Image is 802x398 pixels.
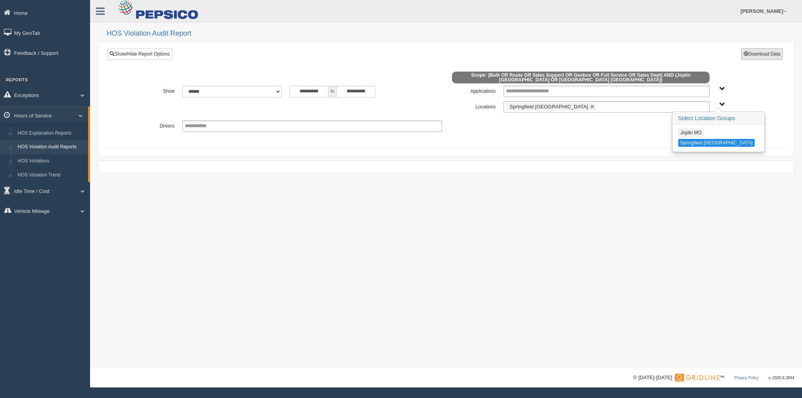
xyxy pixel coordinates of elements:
[452,72,710,83] span: Scope: (Bulk OR Route OR Sales Support OR Geobox OR Full Service OR Sales Dept) AND (Joplin [GEOG...
[734,376,759,380] a: Privacy Policy
[446,101,500,111] label: Locations
[107,30,794,38] h2: HOS Violation Audit Report
[446,86,500,95] label: Applications
[14,168,88,182] a: HOS Violation Trend
[14,154,88,168] a: HOS Violations
[125,86,179,95] label: Show
[14,140,88,154] a: HOS Violation Audit Reports
[741,48,783,60] button: Download Data
[678,139,755,147] button: Springfield [GEOGRAPHIC_DATA]
[673,112,764,125] h3: Select Location Groups
[769,376,794,380] span: v. 2025.6.2844
[633,374,794,382] div: © [DATE]-[DATE] - ™
[14,126,88,140] a: HOS Explanation Reports
[125,121,179,130] label: Drivers
[675,374,719,382] img: Gridline
[107,48,172,60] a: Show/Hide Report Options
[509,104,588,110] span: Springfield [GEOGRAPHIC_DATA]
[329,86,336,97] span: to
[678,128,704,137] button: Joplin MO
